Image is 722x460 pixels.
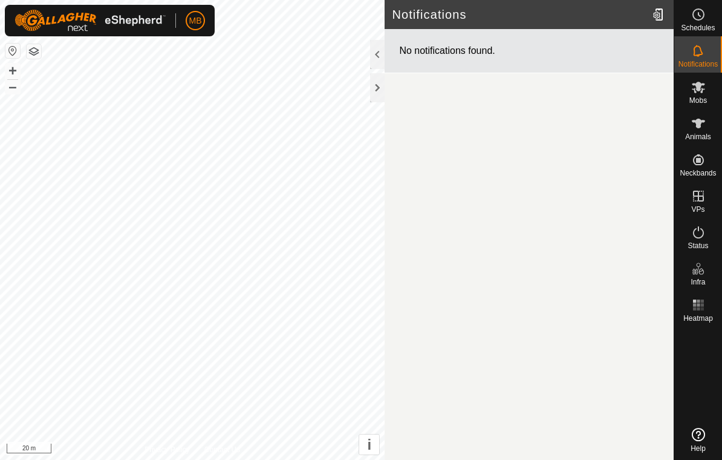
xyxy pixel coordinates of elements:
[392,7,647,22] h2: Notifications
[680,169,716,177] span: Neckbands
[685,133,711,140] span: Animals
[145,444,190,455] a: Privacy Policy
[204,444,240,455] a: Contact Us
[678,61,718,68] span: Notifications
[5,79,20,94] button: –
[691,206,704,213] span: VPs
[691,278,705,286] span: Infra
[5,44,20,58] button: Reset Map
[691,445,706,452] span: Help
[689,97,707,104] span: Mobs
[688,242,708,249] span: Status
[359,435,379,455] button: i
[681,24,715,31] span: Schedules
[27,44,41,59] button: Map Layers
[5,64,20,78] button: +
[674,423,722,457] a: Help
[15,10,166,31] img: Gallagher Logo
[683,315,713,322] span: Heatmap
[368,436,372,453] span: i
[189,15,202,27] span: MB
[385,29,674,73] div: No notifications found.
